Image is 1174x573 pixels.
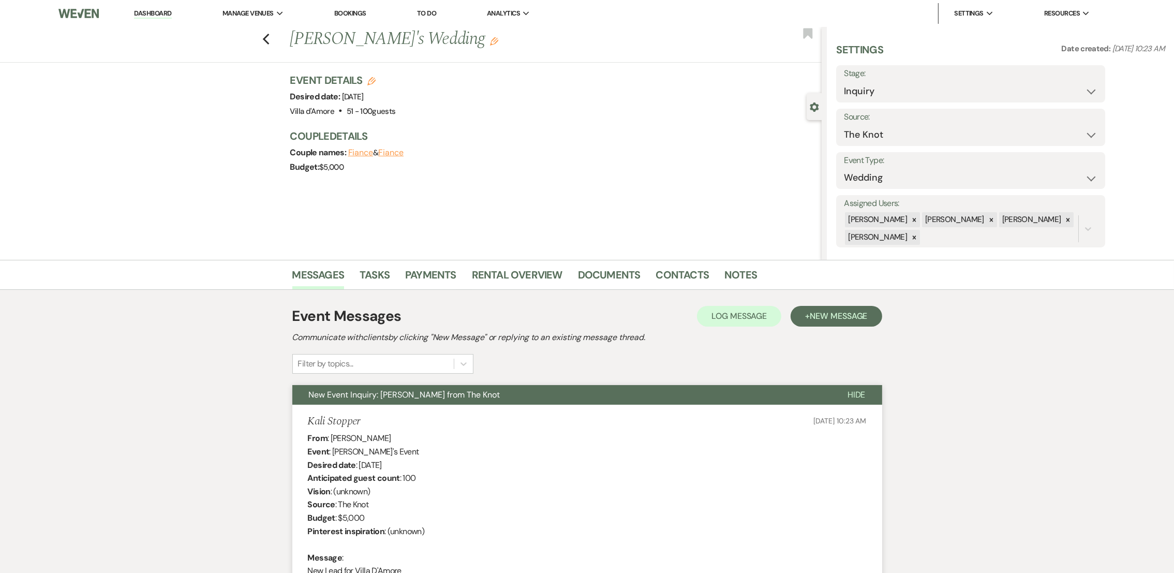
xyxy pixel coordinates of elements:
span: Manage Venues [222,8,274,19]
b: Source [308,499,335,510]
div: Filter by topics... [298,358,353,370]
a: Messages [292,267,345,289]
b: Message [308,552,343,563]
a: Contacts [656,267,709,289]
button: Hide [831,385,882,405]
b: From [308,433,328,444]
span: Desired date: [290,91,342,102]
a: Tasks [360,267,390,289]
label: Source: [844,110,1097,125]
span: [DATE] 10:23 AM [1112,43,1165,54]
label: Stage: [844,66,1097,81]
span: $5,000 [319,162,344,172]
a: Bookings [334,9,366,18]
b: Budget [308,512,335,523]
h5: Kali Stopper [308,415,360,428]
button: New Event Inquiry: [PERSON_NAME] from The Knot [292,385,831,405]
div: [PERSON_NAME] [845,212,909,227]
span: Settings [954,8,984,19]
h3: Settings [836,42,883,65]
a: Notes [724,267,757,289]
span: [DATE] [342,92,364,102]
span: Budget: [290,161,320,172]
span: Resources [1044,8,1080,19]
b: Anticipated guest count [308,473,400,483]
button: +New Message [791,306,882,327]
div: [PERSON_NAME] [845,230,909,245]
h2: Communicate with clients by clicking "New Message" or replying to an existing message thread. [292,331,882,344]
button: Close lead details [810,101,819,111]
img: Weven Logo [58,3,98,24]
a: To Do [417,9,436,18]
button: Fiance [348,149,374,157]
div: [PERSON_NAME] [922,212,986,227]
b: Desired date [308,460,356,471]
span: Date created: [1062,43,1112,54]
b: Pinterest inspiration [308,526,385,537]
span: Analytics [487,8,520,19]
label: Assigned Users: [844,196,1097,211]
span: & [348,148,404,158]
span: New Message [810,311,867,321]
span: 51 - 100 guests [347,106,396,116]
h3: Couple Details [290,129,812,143]
button: Fiance [378,149,404,157]
span: Couple names: [290,147,348,158]
h3: Event Details [290,73,396,87]
b: Vision [308,486,331,497]
span: [DATE] 10:23 AM [814,416,867,425]
span: Log Message [711,311,767,321]
div: [PERSON_NAME] [999,212,1063,227]
h1: [PERSON_NAME]'s Wedding [290,27,711,52]
a: Dashboard [134,9,171,19]
a: Payments [405,267,456,289]
b: Event [308,446,330,457]
label: Event Type: [844,153,1097,168]
a: Rental Overview [472,267,562,289]
a: Documents [578,267,641,289]
span: Hide [848,389,866,400]
span: New Event Inquiry: [PERSON_NAME] from The Knot [309,389,500,400]
button: Edit [490,36,498,46]
span: Villa d'Amore [290,106,335,116]
button: Log Message [697,306,781,327]
h1: Event Messages [292,305,402,327]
